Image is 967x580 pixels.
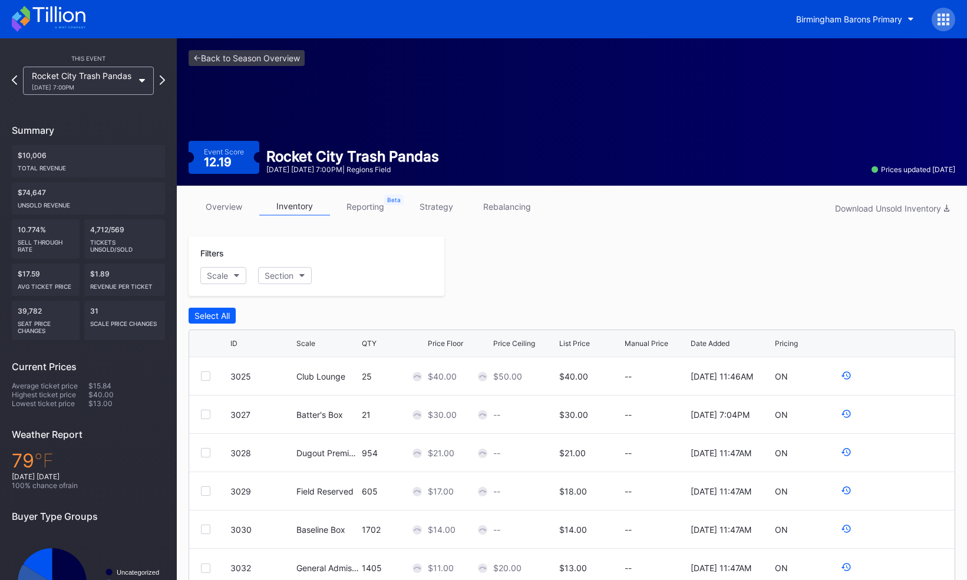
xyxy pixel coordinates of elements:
[691,525,751,535] div: [DATE] 11:47AM
[559,525,587,535] div: $14.00
[84,219,166,259] div: 4,712/569
[362,371,425,381] div: 25
[200,248,433,258] div: Filters
[296,448,359,458] div: Dugout Premium
[34,449,54,472] span: ℉
[775,339,798,348] div: Pricing
[559,371,588,381] div: $40.00
[32,71,133,91] div: Rocket City Trash Pandas
[230,563,293,573] div: 3032
[18,160,159,172] div: Total Revenue
[18,315,74,334] div: seat price changes
[90,278,160,290] div: Revenue per ticket
[117,569,159,576] text: Uncategorized
[625,410,688,420] div: --
[204,156,235,168] div: 12.19
[207,271,228,281] div: Scale
[189,308,236,324] button: Select All
[230,525,293,535] div: 3030
[362,525,425,535] div: 1702
[775,525,788,535] div: ON
[18,278,74,290] div: Avg ticket price
[230,448,293,458] div: 3028
[266,148,439,165] div: Rocket City Trash Pandas
[12,481,165,490] div: 100 % chance of rain
[428,339,463,348] div: Price Floor
[12,145,165,177] div: $10,006
[428,486,454,496] div: $17.00
[691,486,751,496] div: [DATE] 11:47AM
[559,410,588,420] div: $30.00
[691,563,751,573] div: [DATE] 11:47AM
[493,486,500,496] div: --
[493,371,522,381] div: $50.00
[90,234,160,253] div: Tickets Unsold/Sold
[559,563,587,573] div: $13.00
[559,448,586,458] div: $21.00
[12,263,80,296] div: $17.59
[471,197,542,216] a: rebalancing
[296,525,345,535] div: Baseline Box
[266,165,439,174] div: [DATE] [DATE] 7:00PM | Regions Field
[18,234,74,253] div: Sell Through Rate
[12,182,165,215] div: $74,647
[230,339,237,348] div: ID
[12,429,165,440] div: Weather Report
[296,410,343,420] div: Batter's Box
[12,301,80,340] div: 39,782
[84,301,166,340] div: 31
[625,525,688,535] div: --
[796,14,902,24] div: Birmingham Barons Primary
[493,563,522,573] div: $20.00
[12,55,165,62] div: This Event
[691,410,750,420] div: [DATE] 7:04PM
[12,510,165,522] div: Buyer Type Groups
[230,371,293,381] div: 3025
[691,448,751,458] div: [DATE] 11:47AM
[559,339,590,348] div: List Price
[775,371,788,381] div: ON
[12,399,88,408] div: Lowest ticket price
[428,525,456,535] div: $14.00
[12,472,165,481] div: [DATE] [DATE]
[12,124,165,136] div: Summary
[296,486,354,496] div: Field Reserved
[775,486,788,496] div: ON
[12,381,88,390] div: Average ticket price
[194,311,230,321] div: Select All
[330,197,401,216] a: reporting
[362,410,425,420] div: 21
[230,486,293,496] div: 3029
[691,339,730,348] div: Date Added
[428,371,457,381] div: $40.00
[88,390,165,399] div: $40.00
[12,390,88,399] div: Highest ticket price
[493,410,500,420] div: --
[362,563,425,573] div: 1405
[775,410,788,420] div: ON
[829,200,955,216] button: Download Unsold Inventory
[296,339,315,348] div: Scale
[428,410,457,420] div: $30.00
[775,448,788,458] div: ON
[32,84,133,91] div: [DATE] 7:00PM
[204,147,244,156] div: Event Score
[189,50,305,66] a: <-Back to Season Overview
[362,339,377,348] div: QTY
[787,8,923,30] button: Birmingham Barons Primary
[559,486,587,496] div: $18.00
[428,563,454,573] div: $11.00
[362,486,425,496] div: 605
[362,448,425,458] div: 954
[230,410,293,420] div: 3027
[835,203,949,213] div: Download Unsold Inventory
[296,563,359,573] div: General Admission
[401,197,471,216] a: strategy
[88,381,165,390] div: $15.84
[493,525,500,535] div: --
[90,315,160,327] div: scale price changes
[18,197,159,209] div: Unsold Revenue
[625,448,688,458] div: --
[12,449,165,472] div: 79
[12,361,165,373] div: Current Prices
